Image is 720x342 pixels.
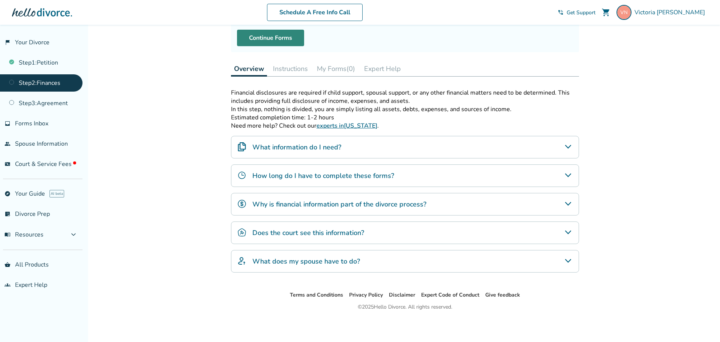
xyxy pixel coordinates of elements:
[49,190,64,197] span: AI beta
[231,113,579,122] p: Estimated completion time: 1-2 hours
[4,262,10,268] span: shopping_basket
[361,61,404,76] button: Expert Help
[314,61,358,76] button: My Forms(0)
[231,250,579,273] div: What does my spouse have to do?
[601,8,610,17] span: shopping_cart
[231,221,579,244] div: Does the court see this information?
[290,291,343,298] a: Terms and Conditions
[237,228,246,237] img: Does the court see this information?
[267,4,363,21] a: Schedule A Free Info Call
[231,122,579,130] p: Need more help? Check out our .
[231,89,579,105] p: Financial disclosures are required if child support, spousal support, or any other financial matt...
[252,199,426,209] h4: Why is financial information part of the divorce process?
[252,171,394,181] h4: How long do I have to complete these forms?
[634,8,708,17] span: Victoria [PERSON_NAME]
[231,193,579,215] div: Why is financial information part of the divorce process?
[237,171,246,180] img: How long do I have to complete these forms?
[485,291,520,300] li: Give feedback
[4,191,10,197] span: explore
[421,291,479,298] a: Expert Code of Conduct
[252,142,341,152] h4: What information do I need?
[682,306,720,342] iframe: Chat Widget
[4,282,10,288] span: groups
[4,121,10,127] span: inbox
[4,232,10,238] span: menu_book
[4,231,43,239] span: Resources
[358,303,452,312] div: © 2025 Hello Divorce. All rights reserved.
[389,291,415,300] li: Disclaimer
[349,291,383,298] a: Privacy Policy
[270,61,311,76] button: Instructions
[252,228,364,238] h4: Does the court see this information?
[237,30,304,46] a: Continue Forms
[4,141,10,147] span: people
[237,142,246,151] img: What information do I need?
[4,161,10,167] span: universal_currency_alt
[316,122,377,130] a: experts in[US_STATE]
[252,256,360,266] h4: What does my spouse have to do?
[558,9,564,15] span: phone_in_talk
[616,5,631,20] img: victoria.spearman.nunes@gmail.com
[231,105,579,113] p: In this step, nothing is divided, you are simply listing all assets, debts, expenses, and sources...
[567,9,595,16] span: Get Support
[237,256,246,265] img: What does my spouse have to do?
[237,199,246,208] img: Why is financial information part of the divorce process?
[15,119,48,128] span: Forms Inbox
[558,9,595,16] a: phone_in_talkGet Support
[231,164,579,187] div: How long do I have to complete these forms?
[15,160,76,168] span: Court & Service Fees
[69,230,78,239] span: expand_more
[4,211,10,217] span: list_alt_check
[231,61,267,77] button: Overview
[231,136,579,158] div: What information do I need?
[4,39,10,45] span: flag_2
